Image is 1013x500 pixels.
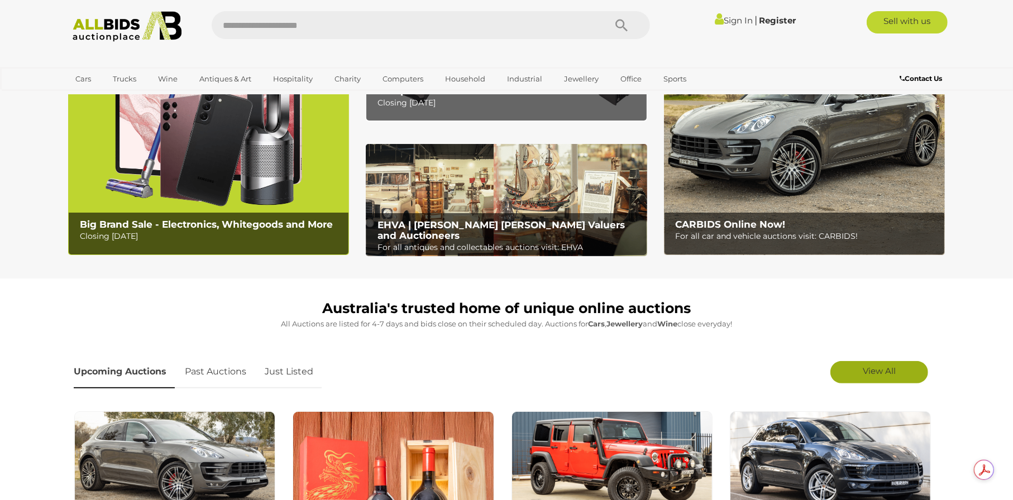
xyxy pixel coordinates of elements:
[256,355,322,388] a: Just Listed
[588,319,605,328] strong: Cars
[664,9,945,255] a: CARBIDS Online Now! CARBIDS Online Now! For all car and vehicle auctions visit: CARBIDS!
[68,70,98,88] a: Cars
[657,319,677,328] strong: Wine
[378,96,641,110] p: Closing [DATE]
[74,355,175,388] a: Upcoming Auctions
[557,70,606,88] a: Jewellery
[80,219,333,230] b: Big Brand Sale - Electronics, Whitegoods and More
[74,301,939,316] h1: Australia's trusted home of unique online auctions
[656,70,694,88] a: Sports
[664,9,945,255] img: CARBIDS Online Now!
[759,15,796,26] a: Register
[500,70,549,88] a: Industrial
[613,70,649,88] a: Office
[176,355,255,388] a: Past Auctions
[863,366,896,376] span: View All
[151,70,185,88] a: Wine
[594,11,650,39] button: Search
[68,9,349,255] a: Big Brand Sale - Electronics, Whitegoods and More Big Brand Sale - Electronics, Whitegoods and Mo...
[900,73,945,85] a: Contact Us
[80,229,343,243] p: Closing [DATE]
[900,74,942,83] b: Contact Us
[327,70,368,88] a: Charity
[676,219,786,230] b: CARBIDS Online Now!
[676,229,939,243] p: For all car and vehicle auctions visit: CARBIDS!
[378,219,625,241] b: EHVA | [PERSON_NAME] [PERSON_NAME] Valuers and Auctioneers
[366,144,647,257] a: EHVA | Evans Hastings Valuers and Auctioneers EHVA | [PERSON_NAME] [PERSON_NAME] Valuers and Auct...
[68,9,349,255] img: Big Brand Sale - Electronics, Whitegoods and More
[830,361,928,383] a: View All
[378,241,641,254] p: For all antiques and collectables auctions visit: EHVA
[606,319,643,328] strong: Jewellery
[867,11,948,33] a: Sell with us
[68,88,162,107] a: [GEOGRAPHIC_DATA]
[192,70,259,88] a: Antiques & Art
[754,14,757,26] span: |
[366,144,647,257] img: EHVA | Evans Hastings Valuers and Auctioneers
[74,318,939,330] p: All Auctions are listed for 4-7 days and bids close on their scheduled day. Auctions for , and cl...
[266,70,320,88] a: Hospitality
[375,70,431,88] a: Computers
[106,70,144,88] a: Trucks
[715,15,753,26] a: Sign In
[66,11,188,42] img: Allbids.com.au
[438,70,493,88] a: Household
